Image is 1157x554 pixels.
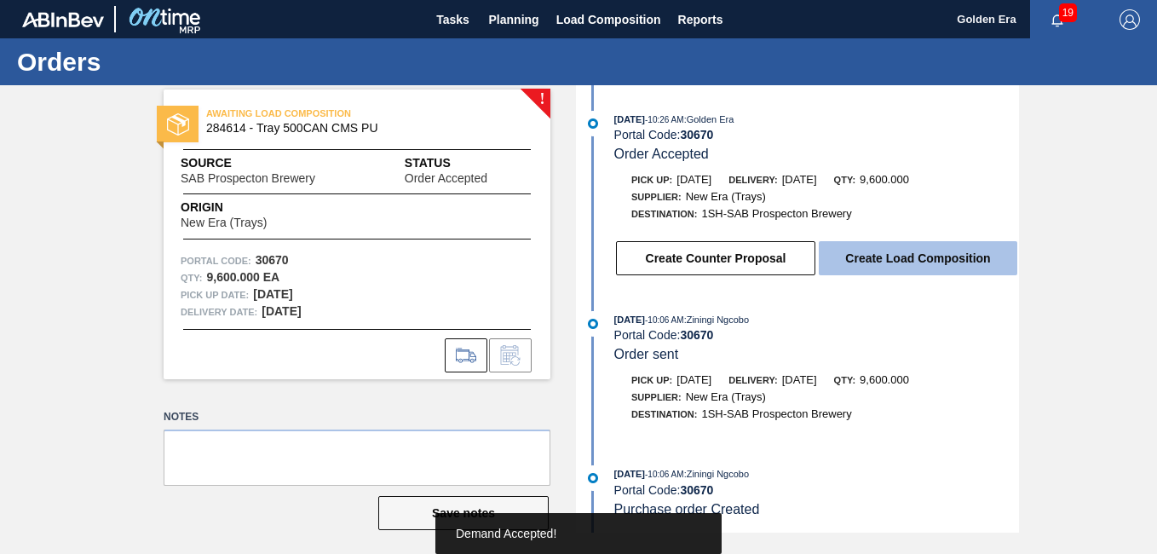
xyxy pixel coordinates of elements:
span: 284614 - Tray 500CAN CMS PU [206,122,515,135]
span: Source [181,154,366,172]
button: Notifications [1030,8,1085,32]
span: [DATE] [782,373,817,386]
strong: 30670 [680,328,713,342]
span: - 10:06 AM [645,315,684,325]
span: [DATE] [614,469,645,479]
button: Create Load Composition [819,241,1017,275]
img: atual [588,473,598,483]
span: - 10:06 AM [645,470,684,479]
span: Pick up Date: [181,286,249,303]
span: 9,600.000 [860,373,909,386]
span: Destination: [631,409,697,419]
span: Supplier: [631,192,682,202]
img: status [167,113,189,136]
span: Pick up: [631,375,672,385]
span: [DATE] [614,315,645,325]
span: Destination: [631,209,697,219]
span: Pick up: [631,175,672,185]
span: Order Accepted [405,172,487,185]
strong: 9,600.000 EA [206,270,279,284]
button: Save notes [378,496,549,530]
span: Portal Code: [181,252,251,269]
strong: [DATE] [262,304,301,318]
span: Delivery: [728,175,777,185]
button: Create Counter Proposal [616,241,815,275]
span: Qty : [181,269,202,286]
span: Supplier: [631,392,682,402]
img: TNhmsLtSVTkK8tSr43FrP2fwEKptu5GPRR3wAAAABJRU5ErkJggg== [22,12,104,27]
span: 1SH-SAB Prospecton Brewery [701,207,851,220]
div: Portal Code: [614,128,1019,141]
span: New Era (Trays) [181,216,267,229]
span: [DATE] [676,373,711,386]
span: : Golden Era [684,114,734,124]
img: atual [588,118,598,129]
span: New Era (Trays) [686,390,766,403]
span: Qty: [834,175,855,185]
strong: 30670 [256,253,289,267]
span: [DATE] [614,114,645,124]
strong: 30670 [680,483,713,497]
span: Tasks [435,9,472,30]
span: Origin [181,199,309,216]
span: Planning [489,9,539,30]
span: 9,600.000 [860,173,909,186]
span: Qty: [834,375,855,385]
span: New Era (Trays) [686,190,766,203]
div: Go to Load Composition [445,338,487,372]
span: Delivery: [728,375,777,385]
span: Order sent [614,347,679,361]
div: Portal Code: [614,328,1019,342]
span: AWAITING LOAD COMPOSITION [206,105,445,122]
span: Purchase order Created [614,502,760,516]
span: : Ziningi Ngcobo [684,469,749,479]
span: Load Composition [556,9,661,30]
span: 1SH-SAB Prospecton Brewery [701,407,851,420]
div: Inform order change [489,338,532,372]
span: Delivery Date: [181,303,257,320]
img: atual [588,319,598,329]
span: Reports [678,9,723,30]
div: Portal Code: [614,483,1019,497]
span: [DATE] [676,173,711,186]
label: Notes [164,405,550,430]
strong: 30670 [680,128,713,141]
img: Logout [1120,9,1140,30]
span: Status [405,154,533,172]
span: SAB Prospecton Brewery [181,172,315,185]
h1: Orders [17,52,319,72]
span: - 10:26 AM [645,115,684,124]
strong: [DATE] [253,287,292,301]
span: : Ziningi Ngcobo [684,315,749,325]
span: [DATE] [782,173,817,186]
span: Order Accepted [614,147,709,161]
span: 19 [1059,3,1077,22]
span: Demand Accepted! [456,527,556,540]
